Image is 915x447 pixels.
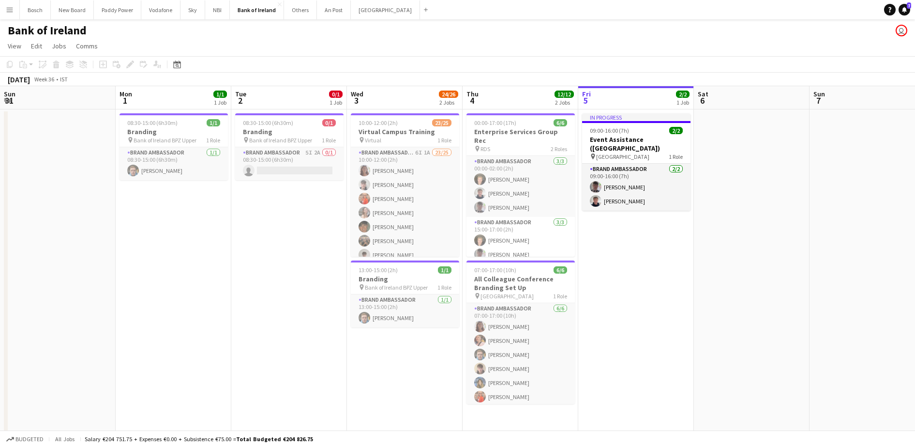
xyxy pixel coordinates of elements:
app-job-card: 08:30-15:00 (6h30m)0/1Branding Bank of Ireland BPZ Upper1 RoleBrand Ambassador5I2A0/108:30-15:00 ... [235,113,344,180]
app-job-card: In progress09:00-16:00 (7h)2/2Event Assistance ([GEOGRAPHIC_DATA]) [GEOGRAPHIC_DATA]1 RoleBrand A... [582,113,690,211]
span: Total Budgeted €204 826.75 [236,435,313,443]
span: Bank of Ireland BPZ Upper [249,137,312,144]
span: 7 [812,95,825,106]
h3: Event Assistance ([GEOGRAPHIC_DATA]) [582,135,690,153]
div: 2 Jobs [439,99,458,106]
span: Comms [76,42,98,50]
span: Bank of Ireland BPZ Upper [365,284,428,291]
button: Paddy Power [94,0,141,19]
span: Tue [235,90,246,98]
span: 1/1 [438,266,451,274]
div: 1 Job [676,99,689,106]
span: 24/26 [439,91,458,98]
span: 4 [465,95,479,106]
span: 10:00-12:00 (2h) [359,119,398,126]
h3: Branding [120,127,228,136]
div: 1 Job [214,99,226,106]
span: Edit [31,42,42,50]
span: Thu [466,90,479,98]
span: 1 Role [322,137,336,144]
span: 1 Role [206,137,220,144]
span: 31 [2,95,15,106]
span: 1 Role [669,153,683,160]
span: [GEOGRAPHIC_DATA] [480,293,534,300]
span: 08:30-15:00 (6h30m) [127,119,178,126]
span: View [8,42,21,50]
div: 1 Job [330,99,342,106]
div: IST [60,76,68,83]
span: 1 Role [437,284,451,291]
span: 5 [581,95,591,106]
span: 0/1 [322,119,336,126]
app-card-role: Brand Ambassador2/209:00-16:00 (7h)[PERSON_NAME][PERSON_NAME] [582,164,690,211]
span: Sun [813,90,825,98]
span: RDS [480,145,490,153]
span: Week 36 [32,76,56,83]
span: 07:00-17:00 (10h) [474,266,516,274]
span: All jobs [53,435,76,443]
span: Fri [582,90,591,98]
app-card-role: Brand Ambassador3/300:00-02:00 (2h)[PERSON_NAME][PERSON_NAME][PERSON_NAME] [466,156,575,217]
a: Jobs [48,40,70,52]
span: 0/1 [329,91,343,98]
span: 1 Role [553,293,567,300]
span: 2/2 [669,127,683,134]
div: [DATE] [8,75,30,84]
app-job-card: 00:00-17:00 (17h)6/6Enterprise Services Group Rec RDS2 RolesBrand Ambassador3/300:00-02:00 (2h)[P... [466,113,575,257]
h3: Branding [351,275,459,283]
span: [GEOGRAPHIC_DATA] [596,153,649,160]
span: Jobs [52,42,66,50]
div: 2 Jobs [555,99,573,106]
div: 08:30-15:00 (6h30m)1/1Branding Bank of Ireland BPZ Upper1 RoleBrand Ambassador1/108:30-15:00 (6h3... [120,113,228,180]
app-job-card: 10:00-12:00 (2h)23/25Virtual Campus Training Virtual1 RoleBrand Ambassador6I1A23/2510:00-12:00 (2... [351,113,459,257]
app-job-card: 07:00-17:00 (10h)6/6All Colleague Conference Branding Set Up [GEOGRAPHIC_DATA]1 RoleBrand Ambassa... [466,261,575,404]
app-card-role: Brand Ambassador1/108:30-15:00 (6h30m)[PERSON_NAME] [120,147,228,180]
span: 00:00-17:00 (17h) [474,119,516,126]
app-card-role: Brand Ambassador3/315:00-17:00 (2h)[PERSON_NAME][PERSON_NAME] [466,217,575,278]
div: Salary €204 751.75 + Expenses €0.00 + Subsistence €75.00 = [85,435,313,443]
span: Sun [4,90,15,98]
span: 2/2 [676,91,690,98]
app-card-role: Brand Ambassador1/113:00-15:00 (2h)[PERSON_NAME] [351,294,459,327]
span: Budgeted [15,436,44,443]
button: Others [284,0,317,19]
span: 08:30-15:00 (6h30m) [243,119,293,126]
span: Mon [120,90,132,98]
span: 2 [234,95,246,106]
app-user-avatar: Katie Shovlin [896,25,907,36]
button: Budgeted [5,434,45,445]
span: 6 [696,95,708,106]
span: 1 [118,95,132,106]
button: Vodafone [141,0,180,19]
span: 1 Role [437,137,451,144]
app-card-role: Brand Ambassador6/607:00-17:00 (10h)[PERSON_NAME][PERSON_NAME][PERSON_NAME][PERSON_NAME][PERSON_N... [466,303,575,406]
span: 12/12 [555,91,574,98]
button: Bosch [20,0,51,19]
button: [GEOGRAPHIC_DATA] [351,0,420,19]
h3: Virtual Campus Training [351,127,459,136]
span: Wed [351,90,363,98]
app-job-card: 13:00-15:00 (2h)1/1Branding Bank of Ireland BPZ Upper1 RoleBrand Ambassador1/113:00-15:00 (2h)[PE... [351,261,459,327]
span: Sat [698,90,708,98]
span: 2 Roles [551,145,567,153]
span: Virtual [365,137,381,144]
app-card-role: Brand Ambassador5I2A0/108:30-15:00 (6h30m) [235,147,344,180]
a: Comms [72,40,102,52]
span: 23/25 [432,119,451,126]
span: 7 [907,2,911,9]
button: New Board [51,0,94,19]
span: 3 [349,95,363,106]
div: In progress [582,113,690,121]
span: 6/6 [554,266,567,274]
a: Edit [27,40,46,52]
a: View [4,40,25,52]
a: 7 [899,4,910,15]
span: 6/6 [554,119,567,126]
span: 1/1 [213,91,227,98]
